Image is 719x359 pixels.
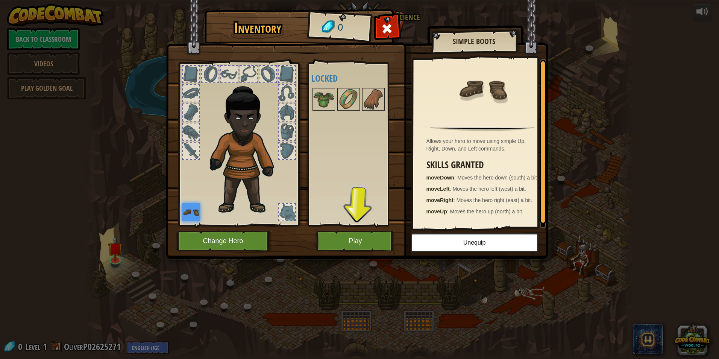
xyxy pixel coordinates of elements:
[311,73,406,83] h4: Locked
[439,37,510,46] h2: Simple Boots
[426,208,447,214] strong: moveUp
[210,20,306,36] h1: Inventory
[454,175,457,181] span: :
[316,231,395,251] button: Play
[453,186,526,192] span: Moves the hero left (west) a bit.
[182,203,200,221] img: portrait.png
[430,126,534,131] img: hr.png
[426,137,542,152] div: Allows your hero to move using simple Up, Right, Down, and Left commands.
[447,208,450,214] span: :
[426,160,542,170] h3: Skills Granted
[457,175,538,181] span: Moves the hero down (south) a bit.
[206,77,287,215] img: champion_hair.png
[457,197,532,203] span: Moves the hero right (east) a bit.
[450,208,523,214] span: Moves the hero up (north) a bit.
[454,197,457,203] span: :
[338,89,359,110] img: portrait.png
[176,231,272,251] button: Change Hero
[458,65,507,114] img: portrait.png
[426,197,454,203] strong: moveRight
[426,186,450,192] strong: moveLeft
[411,233,538,252] button: Unequip
[450,186,453,192] span: :
[426,175,455,181] strong: moveDown
[337,21,343,35] span: 0
[363,89,384,110] img: portrait.png
[313,89,334,110] img: portrait.png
